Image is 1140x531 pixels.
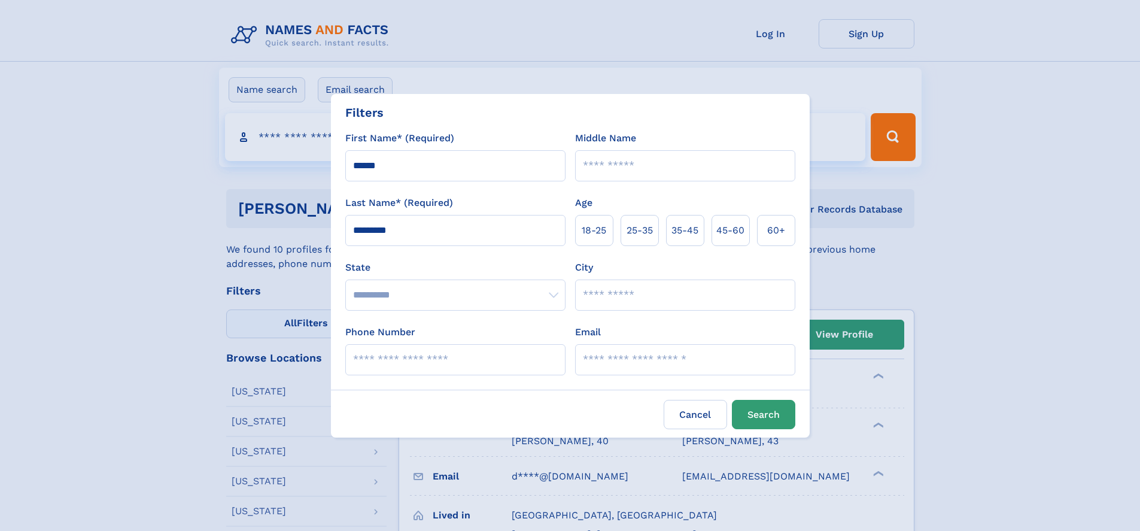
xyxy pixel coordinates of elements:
[627,223,653,238] span: 25‑35
[664,400,727,429] label: Cancel
[575,196,592,210] label: Age
[345,104,384,122] div: Filters
[582,223,606,238] span: 18‑25
[575,131,636,145] label: Middle Name
[345,196,453,210] label: Last Name* (Required)
[345,131,454,145] label: First Name* (Required)
[345,325,415,339] label: Phone Number
[575,260,593,275] label: City
[767,223,785,238] span: 60+
[716,223,744,238] span: 45‑60
[345,260,566,275] label: State
[732,400,795,429] button: Search
[671,223,698,238] span: 35‑45
[575,325,601,339] label: Email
